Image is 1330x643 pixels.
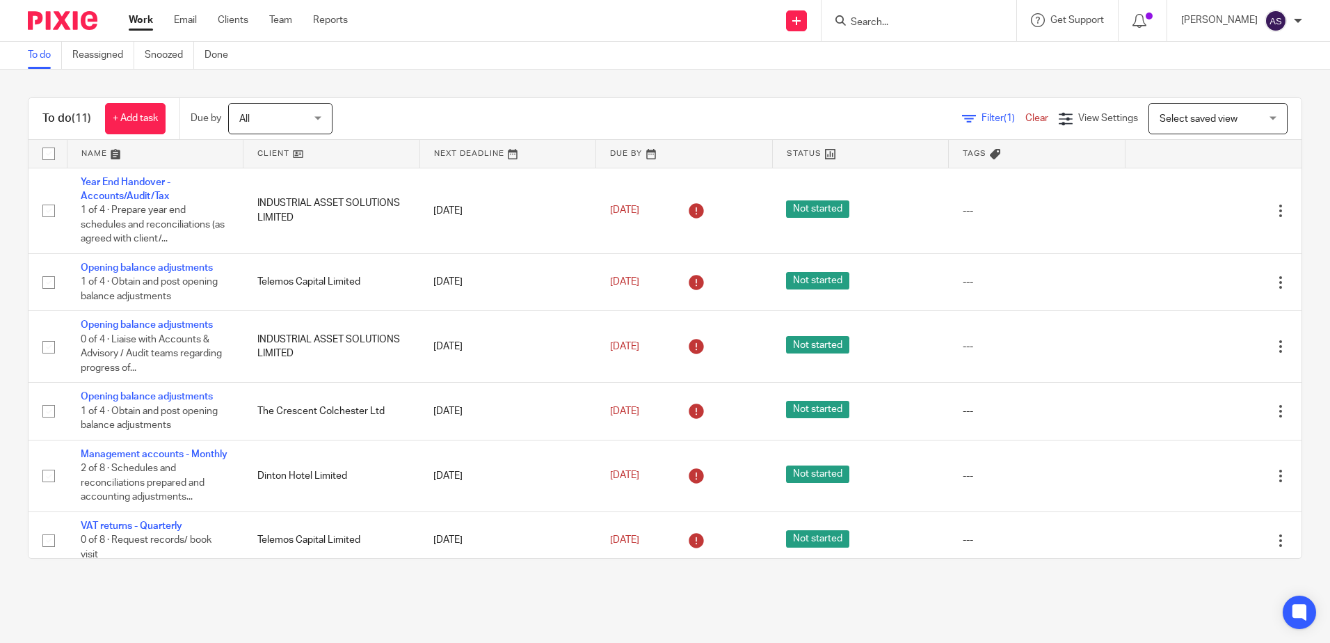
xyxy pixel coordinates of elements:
div: --- [963,469,1112,483]
span: View Settings [1078,113,1138,123]
a: Opening balance adjustments [81,392,213,402]
a: Clear [1025,113,1048,123]
td: INDUSTRIAL ASSET SOLUTIONS LIMITED [243,311,420,383]
span: 1 of 4 · Obtain and post opening balance adjustments [81,406,218,431]
img: svg%3E [1265,10,1287,32]
span: [DATE] [610,535,639,545]
td: [DATE] [419,511,596,569]
a: To do [28,42,62,69]
div: --- [963,340,1112,354]
span: Not started [786,272,849,289]
span: (1) [1004,113,1015,123]
a: Email [174,13,197,27]
td: Telemos Capital Limited [243,511,420,569]
span: Not started [786,530,849,548]
span: 1 of 4 · Obtain and post opening balance adjustments [81,277,218,301]
a: Done [205,42,239,69]
td: [DATE] [419,168,596,253]
span: 0 of 4 · Liaise with Accounts & Advisory / Audit teams regarding progress of... [81,335,222,373]
div: --- [963,404,1112,418]
td: INDUSTRIAL ASSET SOLUTIONS LIMITED [243,168,420,253]
div: --- [963,204,1112,218]
span: 0 of 8 · Request records/ book visit [81,535,211,559]
span: Not started [786,401,849,418]
div: --- [963,533,1112,547]
span: 2 of 8 · Schedules and reconciliations prepared and accounting adjustments... [81,463,205,502]
td: Dinton Hotel Limited [243,440,420,511]
span: Select saved view [1160,114,1237,124]
a: Team [269,13,292,27]
span: (11) [72,113,91,124]
span: Not started [786,200,849,218]
td: [DATE] [419,311,596,383]
a: Reports [313,13,348,27]
td: [DATE] [419,440,596,511]
span: Filter [982,113,1025,123]
a: + Add task [105,103,166,134]
div: --- [963,275,1112,289]
a: Management accounts - Monthly [81,450,227,459]
input: Search [849,17,975,29]
td: [DATE] [419,253,596,310]
span: [DATE] [610,471,639,481]
p: Due by [191,111,221,125]
p: [PERSON_NAME] [1181,13,1258,27]
a: Reassigned [72,42,134,69]
a: Snoozed [145,42,194,69]
a: Clients [218,13,248,27]
span: Tags [963,150,986,157]
span: All [239,114,250,124]
td: Telemos Capital Limited [243,253,420,310]
h1: To do [42,111,91,126]
span: Not started [786,336,849,354]
a: Opening balance adjustments [81,320,213,330]
img: Pixie [28,11,97,30]
span: Not started [786,466,849,483]
span: [DATE] [610,342,639,351]
a: Work [129,13,153,27]
span: [DATE] [610,205,639,215]
td: The Crescent Colchester Ltd [243,383,420,440]
span: 1 of 4 · Prepare year end schedules and reconciliations (as agreed with client/... [81,205,225,244]
span: [DATE] [610,277,639,287]
a: Year End Handover - Accounts/Audit/Tax [81,177,170,201]
a: Opening balance adjustments [81,263,213,273]
td: [DATE] [419,383,596,440]
span: [DATE] [610,406,639,416]
span: Get Support [1050,15,1104,25]
a: VAT returns - Quarterly [81,521,182,531]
